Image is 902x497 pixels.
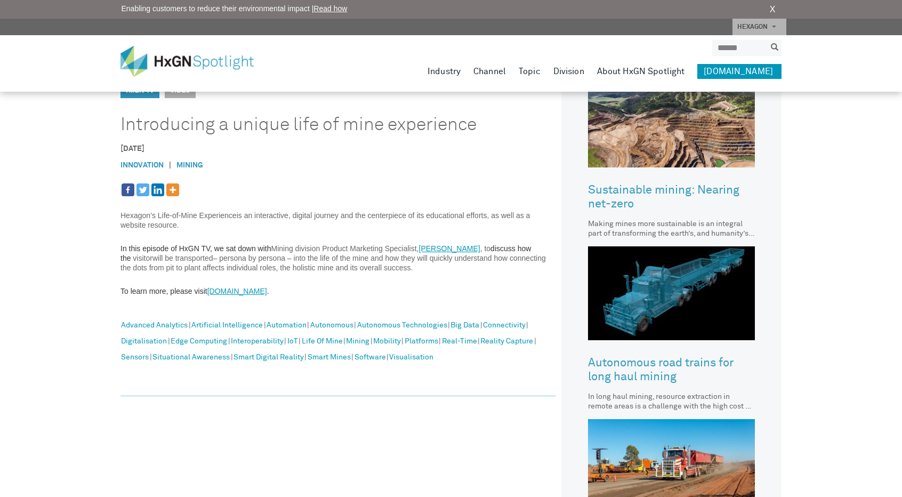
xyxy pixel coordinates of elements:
a: Innovation [120,162,164,169]
a: Topic [519,64,541,79]
a: Sustainable mining: Nearing net-zero [588,175,755,219]
a: IoT [287,335,298,349]
span: . [410,263,413,272]
a: More [166,183,179,196]
a: Connectivity [483,319,526,333]
a: Visualisation [389,351,433,365]
a: Edge Computing [171,335,227,349]
a: Big Data [450,319,479,333]
a: Mining [346,335,369,349]
a: Autonomous road trains for long haul mining [588,348,755,392]
p: To learn more, please visit . [120,286,556,296]
a: Digitalisation [121,335,167,349]
a: Mining [176,162,203,169]
h1: Introducing a unique life of mine experience [120,114,525,135]
a: Interoperability [231,335,284,349]
span: Mining division Product Marketing Specialist, , to [271,244,490,253]
a: Industry [428,64,461,79]
a: [PERSON_NAME] [419,244,480,253]
span: | [164,160,176,171]
a: [DOMAIN_NAME] [697,64,782,79]
a: Mobility [373,335,401,349]
img: Autonomous road trains for long haul mining [588,246,755,340]
a: Channel [473,64,506,79]
time: [DATE] [120,145,144,153]
a: Situational Awareness [152,351,230,365]
a: Life of Mine [302,335,343,349]
span: is an interactive, digital journey and the centerpiece of its educational efforts, as well as a w... [120,211,530,229]
span: Hexagon’s Life-of-Mine Experience [120,211,237,220]
a: Division [553,64,584,79]
a: About HxGN Spotlight [597,64,685,79]
a: Twitter [136,183,149,196]
a: Reality Capture [480,335,533,349]
img: Sustainable mining: Nearing net-zero [588,74,755,167]
a: Smart Mines [308,351,351,365]
div: Making mines more sustainable is an integral part of transforming the earth’s, and humanity’s, fu... [588,219,755,238]
a: Automation [267,319,307,333]
a: Linkedin [151,183,164,196]
span: – persona by persona – into the life of the mine and how they will quickly understand how connect... [120,254,546,272]
div: | | | | | | | | | | | | | | | | | | | | | | [120,310,556,374]
a: Software [355,351,386,365]
a: Facebook [122,183,134,196]
a: Advanced Analytics [121,319,188,333]
img: HxGN Spotlight [120,46,270,77]
span: Enabling customers to reduce their environmental impact | [122,3,348,14]
a: Autonomous Technologies [357,319,447,333]
a: Smart Digital Reality [233,351,304,365]
a: Artificial Intelligence [191,319,263,333]
a: [DOMAIN_NAME] [207,287,267,295]
a: HEXAGON [732,19,786,35]
a: Platforms [405,335,438,349]
div: In long haul mining, resource extraction in remote areas is a challenge with the high cost of tra... [588,392,755,411]
span: will be transported [152,254,213,262]
a: Read how [313,4,347,13]
a: Autonomous [310,319,353,333]
p: In this episode of HxGN TV, we sat down with discuss how the [120,244,556,272]
a: Real-Time [442,335,477,349]
span: visitor [133,254,152,262]
a: Sensors [121,351,149,365]
a: X [770,3,776,16]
